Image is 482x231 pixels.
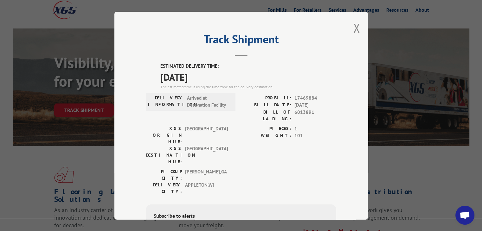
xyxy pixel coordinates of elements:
span: Arrived at Destination Facility [187,94,230,109]
div: The estimated time is using the time zone for the delivery destination. [160,84,336,90]
label: PROBILL: [241,94,291,102]
label: BILL DATE: [241,102,291,109]
label: PICKUP CITY: [146,168,182,181]
span: [PERSON_NAME] , GA [185,168,228,181]
button: Close modal [353,20,360,36]
label: BILL OF LADING: [241,109,291,122]
label: DELIVERY CITY: [146,181,182,195]
span: [DATE] [160,70,336,84]
h2: Track Shipment [146,35,336,47]
span: 101 [294,132,336,140]
label: XGS ORIGIN HUB: [146,125,182,145]
label: PIECES: [241,125,291,132]
span: 6013891 [294,109,336,122]
label: DELIVERY INFORMATION: [148,94,184,109]
span: [GEOGRAPHIC_DATA] [185,145,228,165]
a: Open chat [455,206,474,225]
label: WEIGHT: [241,132,291,140]
span: 1 [294,125,336,132]
label: ESTIMATED DELIVERY TIME: [160,63,336,70]
span: [DATE] [294,102,336,109]
span: 17469884 [294,94,336,102]
span: [GEOGRAPHIC_DATA] [185,125,228,145]
span: APPLETON , WI [185,181,228,195]
div: Subscribe to alerts [154,212,329,221]
label: XGS DESTINATION HUB: [146,145,182,165]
